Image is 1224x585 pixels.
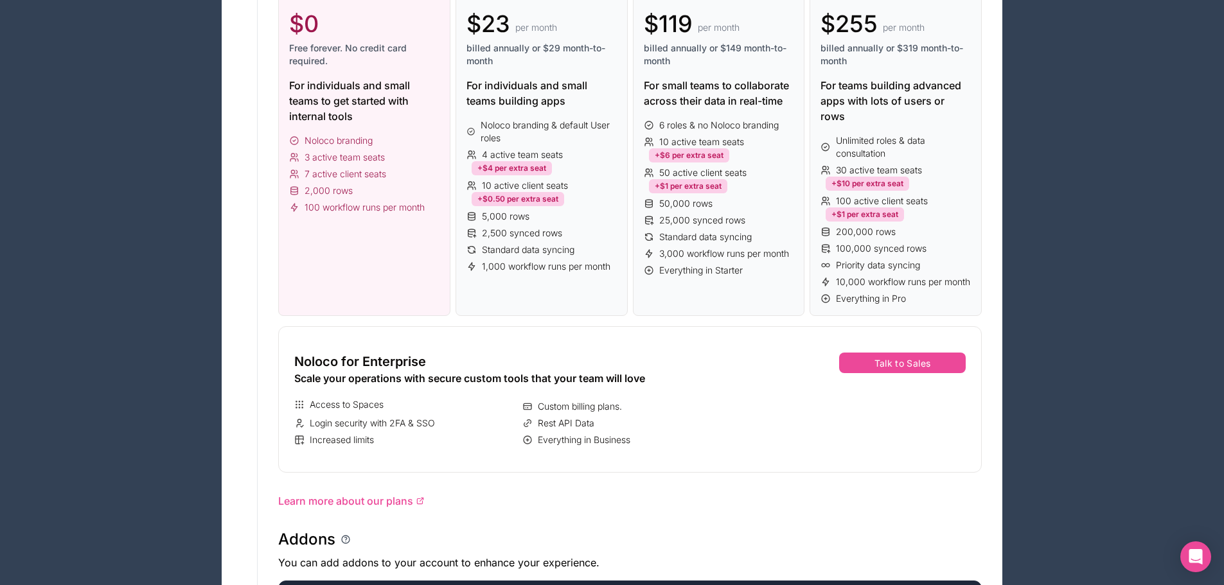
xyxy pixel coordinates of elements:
[659,231,752,243] span: Standard data syncing
[836,275,970,288] span: 10,000 workflow runs per month
[644,78,794,109] div: For small teams to collaborate across their data in real-time
[278,555,982,570] p: You can add addons to your account to enhance your experience.
[305,151,385,164] span: 3 active team seats
[1180,541,1211,572] div: Open Intercom Messenger
[659,119,779,132] span: 6 roles & no Noloco branding
[659,247,789,260] span: 3,000 workflow runs per month
[466,42,617,67] span: billed annually or $29 month-to-month
[836,225,896,238] span: 200,000 rows
[482,243,574,256] span: Standard data syncing
[659,197,713,210] span: 50,000 rows
[698,21,740,34] span: per month
[472,161,552,175] div: +$4 per extra seat
[482,227,562,240] span: 2,500 synced rows
[644,42,794,67] span: billed annually or $149 month-to-month
[278,493,982,509] a: Learn more about our plans
[820,42,971,67] span: billed annually or $319 month-to-month
[659,214,745,227] span: 25,000 synced rows
[820,11,878,37] span: $255
[472,192,564,206] div: +$0.50 per extra seat
[538,433,630,446] span: Everything in Business
[289,78,439,124] div: For individuals and small teams to get started with internal tools
[305,168,386,180] span: 7 active client seats
[482,148,563,161] span: 4 active team seats
[278,493,413,509] span: Learn more about our plans
[836,259,920,272] span: Priority data syncing
[826,207,904,222] div: +$1 per extra seat
[515,21,557,34] span: per month
[294,353,426,371] span: Noloco for Enterprise
[289,42,439,67] span: Free forever. No credit card required.
[310,433,374,446] span: Increased limits
[659,135,744,148] span: 10 active team seats
[482,179,568,192] span: 10 active client seats
[482,210,529,223] span: 5,000 rows
[466,11,510,37] span: $23
[659,264,743,277] span: Everything in Starter
[538,417,594,430] span: Rest API Data
[310,398,384,411] span: Access to Spaces
[305,201,425,214] span: 100 workflow runs per month
[310,417,435,430] span: Login security with 2FA & SSO
[836,134,971,160] span: Unlimited roles & data consultation
[466,78,617,109] div: For individuals and small teams building apps
[836,292,906,305] span: Everything in Pro
[883,21,925,34] span: per month
[289,11,319,37] span: $0
[836,195,928,207] span: 100 active client seats
[294,371,745,386] div: Scale your operations with secure custom tools that your team will love
[538,400,622,413] span: Custom billing plans.
[481,119,616,144] span: Noloco branding & default User roles
[820,78,971,124] div: For teams building advanced apps with lots of users or rows
[836,164,922,177] span: 30 active team seats
[649,179,727,193] div: +$1 per extra seat
[836,242,927,255] span: 100,000 synced rows
[305,134,373,147] span: Noloco branding
[305,184,353,197] span: 2,000 rows
[482,260,610,273] span: 1,000 workflow runs per month
[644,11,693,37] span: $119
[278,529,335,550] h1: Addons
[839,353,966,373] button: Talk to Sales
[659,166,747,179] span: 50 active client seats
[826,177,909,191] div: +$10 per extra seat
[649,148,729,162] div: +$6 per extra seat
